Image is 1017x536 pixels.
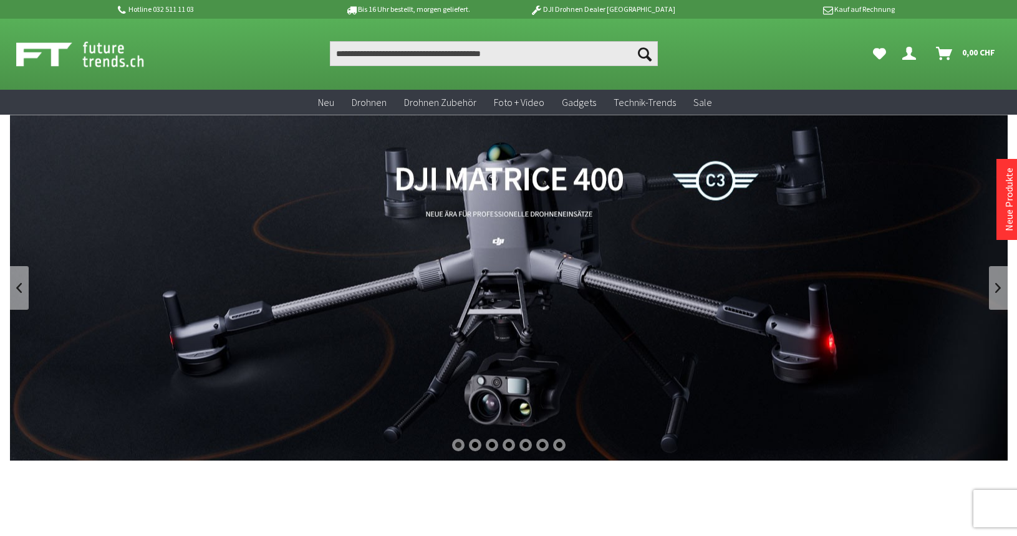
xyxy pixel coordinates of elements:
[505,2,700,17] p: DJI Drohnen Dealer [GEOGRAPHIC_DATA]
[700,2,895,17] p: Kauf auf Rechnung
[632,41,658,66] button: Suchen
[343,90,395,115] a: Drohnen
[562,96,596,108] span: Gadgets
[485,90,553,115] a: Foto + Video
[605,90,685,115] a: Technik-Trends
[330,41,658,66] input: Produkt, Marke, Kategorie, EAN, Artikelnummer…
[897,41,926,66] a: Dein Konto
[931,41,1001,66] a: Warenkorb
[685,90,721,115] a: Sale
[452,439,465,451] div: 1
[1003,168,1015,231] a: Neue Produkte
[867,41,892,66] a: Meine Favoriten
[318,96,334,108] span: Neu
[519,439,532,451] div: 5
[352,96,387,108] span: Drohnen
[536,439,549,451] div: 6
[469,439,481,451] div: 2
[553,90,605,115] a: Gadgets
[553,439,566,451] div: 7
[962,42,995,62] span: 0,00 CHF
[503,439,515,451] div: 4
[486,439,498,451] div: 3
[614,96,676,108] span: Technik-Trends
[309,90,343,115] a: Neu
[116,2,311,17] p: Hotline 032 511 11 03
[395,90,485,115] a: Drohnen Zubehör
[494,96,544,108] span: Foto + Video
[10,115,1008,461] a: DJI Matrice 400
[693,96,712,108] span: Sale
[16,39,171,70] img: Shop Futuretrends - zur Startseite wechseln
[311,2,505,17] p: Bis 16 Uhr bestellt, morgen geliefert.
[404,96,476,108] span: Drohnen Zubehör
